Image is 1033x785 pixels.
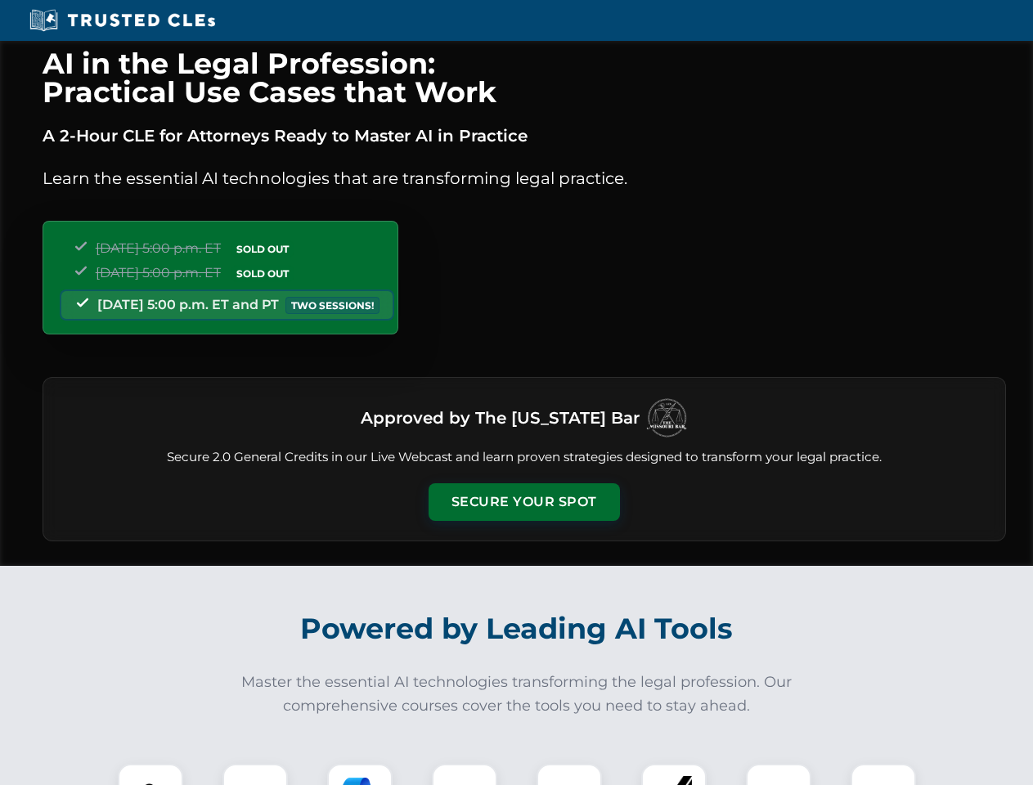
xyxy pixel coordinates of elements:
[25,8,220,33] img: Trusted CLEs
[64,600,970,657] h2: Powered by Leading AI Tools
[231,671,803,718] p: Master the essential AI technologies transforming the legal profession. Our comprehensive courses...
[43,123,1006,149] p: A 2-Hour CLE for Attorneys Ready to Master AI in Practice
[231,240,294,258] span: SOLD OUT
[96,240,221,256] span: [DATE] 5:00 p.m. ET
[63,448,986,467] p: Secure 2.0 General Credits in our Live Webcast and learn proven strategies designed to transform ...
[43,165,1006,191] p: Learn the essential AI technologies that are transforming legal practice.
[361,403,640,433] h3: Approved by The [US_STATE] Bar
[646,397,687,438] img: Logo
[96,265,221,280] span: [DATE] 5:00 p.m. ET
[43,49,1006,106] h1: AI in the Legal Profession: Practical Use Cases that Work
[429,483,620,521] button: Secure Your Spot
[231,265,294,282] span: SOLD OUT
